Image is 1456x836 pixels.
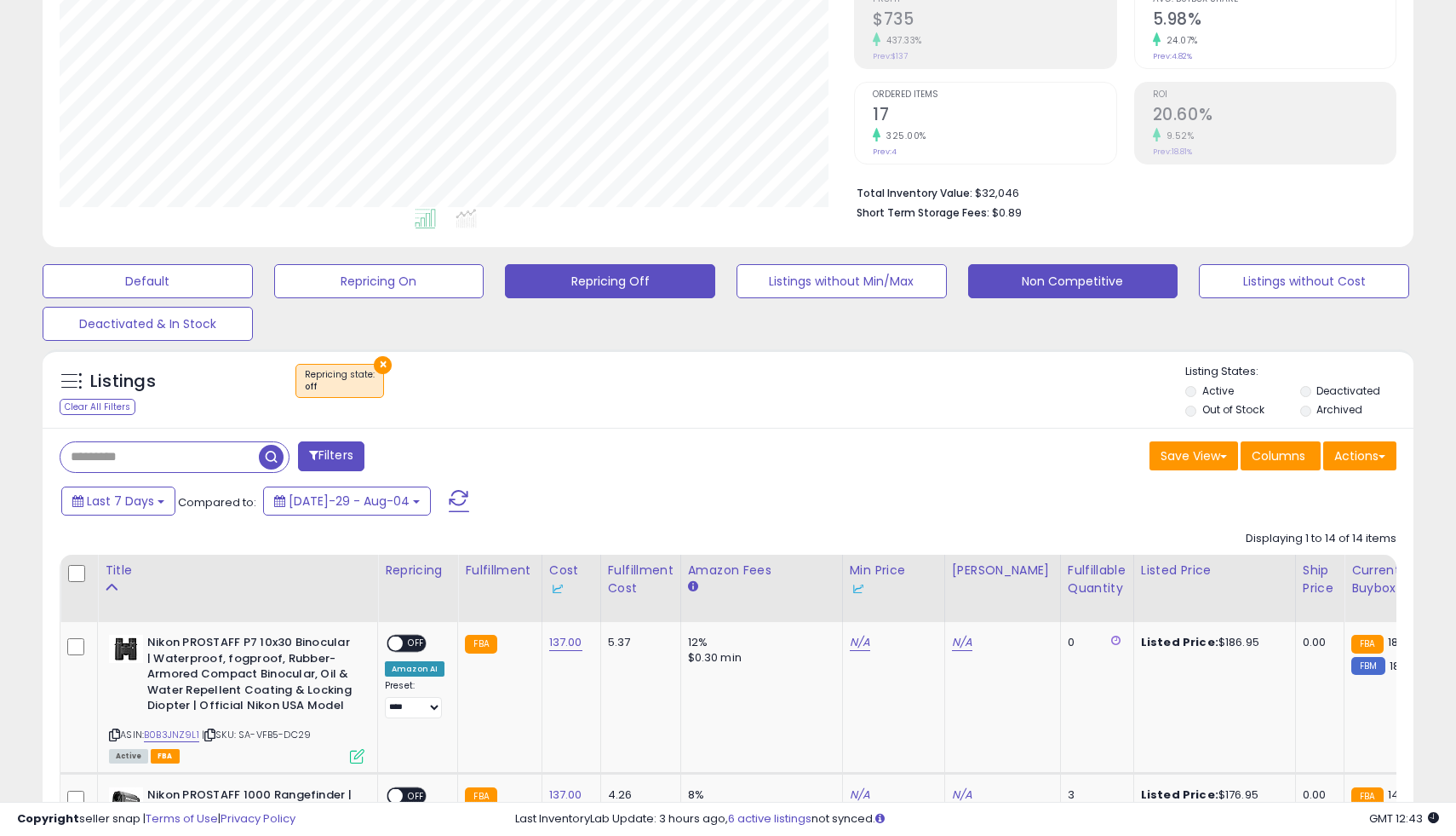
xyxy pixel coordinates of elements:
[1068,635,1121,650] div: 0
[289,493,410,510] span: [DATE]-29 - Aug-04
[880,130,926,142] small: 325.00%
[992,205,1022,221] span: $0.89
[144,728,199,742] a: B0B3JNZ9L1
[1153,147,1192,157] small: Prev: 18.81%
[850,634,870,651] a: N/A
[1141,635,1282,650] div: $186.95
[263,487,431,516] button: [DATE]-29 - Aug-04
[274,264,484,298] button: Repricing On
[147,635,354,718] b: Nikon PROSTAFF P7 10x30 Binocular | Waterproof, fogproof, Rubber-Armored Compact Binocular, Oil &...
[1316,383,1380,398] label: Deactivated
[43,307,253,341] button: Deactivated & In Stock
[1303,635,1331,650] div: 0.00
[737,264,947,298] button: Listings without Min/Max
[515,811,1440,827] div: Last InventoryLab Update: 3 hours ago, not synced.
[549,580,566,597] img: InventoryLab Logo
[1351,562,1439,597] div: Current Buybox Price
[1141,562,1288,579] div: Listed Price
[873,9,1115,32] h2: $735
[857,182,1384,202] li: $32,046
[221,810,295,827] a: Privacy Policy
[608,635,668,650] div: 5.37
[1303,562,1337,597] div: Ship Price
[850,562,937,597] div: Min Price
[952,634,972,651] a: N/A
[1153,105,1396,128] h2: 20.60%
[1161,34,1198,47] small: 24.07%
[505,264,715,298] button: Repricing Off
[1351,657,1384,675] small: FBM
[1153,90,1396,100] span: ROI
[385,562,450,579] div: Repricing
[151,749,180,764] span: FBA
[549,634,582,651] a: 137.00
[1323,441,1396,470] button: Actions
[17,811,295,827] div: seller snap | |
[1199,264,1409,298] button: Listings without Cost
[105,562,370,579] div: Title
[305,381,375,393] div: off
[1185,364,1413,380] p: Listing States:
[1141,634,1218,650] b: Listed Price:
[109,635,143,663] img: 31Cz3ydXtUL._SL40_.jpg
[688,650,829,666] div: $0.30 min
[87,493,154,510] span: Last 7 Days
[465,635,496,654] small: FBA
[880,34,922,47] small: 437.33%
[385,661,444,677] div: Amazon AI
[60,399,135,415] div: Clear All Filters
[873,51,908,61] small: Prev: $137
[109,749,148,764] span: All listings currently available for purchase on Amazon
[202,728,311,741] span: | SKU: SA-VFB5-DC29
[850,580,867,597] img: InventoryLab Logo
[1202,402,1264,417] label: Out of Stock
[873,147,897,157] small: Prev: 4
[17,810,79,827] strong: Copyright
[873,90,1115,100] span: Ordered Items
[1351,635,1383,654] small: FBA
[549,579,593,597] div: Some or all of the values in this column are provided from Inventory Lab.
[968,264,1178,298] button: Non Competitive
[728,810,811,827] a: 6 active listings
[298,441,364,471] button: Filters
[1252,447,1305,464] span: Columns
[43,264,253,298] button: Default
[688,635,829,650] div: 12%
[1068,562,1126,597] div: Fulfillable Quantity
[385,680,444,718] div: Preset:
[857,186,972,200] b: Total Inventory Value:
[1390,658,1424,674] span: 186.95
[688,562,835,579] div: Amazon Fees
[1388,634,1422,650] span: 186.95
[374,356,392,374] button: ×
[1153,9,1396,32] h2: 5.98%
[857,205,989,220] b: Short Term Storage Fees:
[1246,531,1396,547] div: Displaying 1 to 14 of 14 items
[608,562,674,597] div: Fulfillment Cost
[90,370,156,394] h5: Listings
[1241,441,1321,470] button: Columns
[465,562,534,579] div: Fulfillment
[1202,383,1234,398] label: Active
[1161,130,1195,142] small: 9.52%
[305,368,375,394] span: Repricing state :
[403,637,430,651] span: OFF
[1149,441,1238,470] button: Save View
[178,494,256,510] span: Compared to:
[1153,51,1192,61] small: Prev: 4.82%
[688,579,698,595] small: Amazon Fees.
[873,105,1115,128] h2: 17
[549,562,593,597] div: Cost
[1316,402,1362,417] label: Archived
[109,635,364,761] div: ASIN:
[61,487,175,516] button: Last 7 Days
[850,579,937,597] div: Some or all of the values in this column are provided from Inventory Lab.
[1369,810,1439,827] span: 2025-08-12 12:43 GMT
[952,562,1053,579] div: [PERSON_NAME]
[146,810,218,827] a: Terms of Use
